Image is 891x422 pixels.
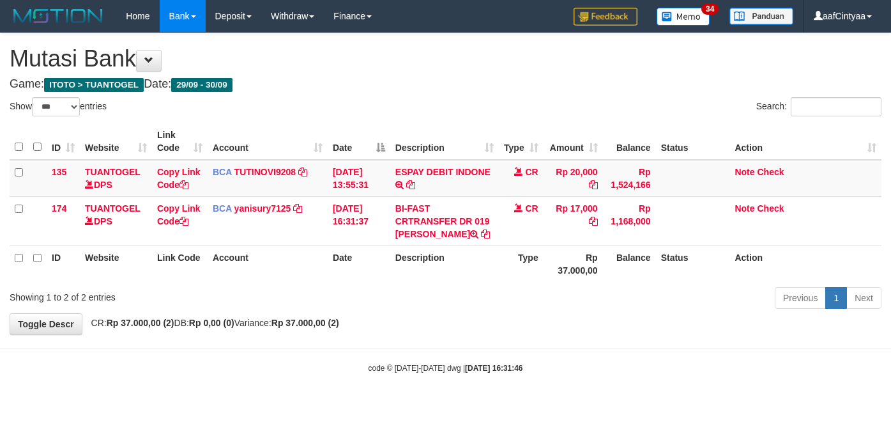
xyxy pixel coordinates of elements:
td: Rp 20,000 [544,160,603,197]
th: Link Code [152,246,208,282]
a: yanisury7125 [234,203,291,214]
th: Status [656,246,730,282]
th: Balance [603,123,656,160]
a: Copy Link Code [157,167,201,190]
td: [DATE] 13:55:31 [328,160,390,197]
a: TUTINOVI9208 [234,167,296,177]
th: Description [390,246,499,282]
a: Check [757,167,784,177]
img: panduan.png [729,8,793,25]
span: 135 [52,167,66,177]
a: Copy BI-FAST CRTRANSFER DR 019 FERRY GUNAWAN to clipboard [481,229,490,239]
a: Copy Rp 17,000 to clipboard [589,216,598,226]
td: Rp 1,168,000 [603,196,656,246]
span: 174 [52,203,66,214]
a: Copy ESPAY DEBIT INDONE to clipboard [406,180,415,190]
a: Copy Rp 20,000 to clipboard [589,180,598,190]
a: Note [735,203,754,214]
td: DPS [80,160,152,197]
select: Showentries [32,97,80,116]
a: Copy yanisury7125 to clipboard [293,203,302,214]
th: Type: activate to sort column ascending [499,123,544,160]
td: DPS [80,196,152,246]
a: Check [757,203,784,214]
h4: Game: Date: [10,78,881,91]
th: Balance [603,246,656,282]
small: code © [DATE]-[DATE] dwg | [369,364,523,373]
th: Amount: activate to sort column ascending [544,123,603,160]
th: Action [729,246,881,282]
strong: Rp 0,00 (0) [189,318,234,328]
a: Toggle Descr [10,313,82,335]
a: Copy Link Code [157,203,201,226]
a: Previous [775,287,826,309]
th: Date: activate to sort column descending [328,123,390,160]
div: Showing 1 to 2 of 2 entries [10,286,362,304]
a: TUANTOGEL [85,203,141,214]
a: ESPAY DEBIT INDONE [395,167,491,177]
td: [DATE] 16:31:37 [328,196,390,246]
strong: [DATE] 16:31:46 [465,364,522,373]
td: Rp 1,524,166 [603,160,656,197]
th: Link Code: activate to sort column ascending [152,123,208,160]
img: Feedback.jpg [574,8,637,26]
th: ID [47,246,80,282]
strong: Rp 37.000,00 (2) [107,318,174,328]
span: CR [525,203,538,214]
span: 29/09 - 30/09 [171,78,232,92]
span: CR: DB: Variance: [85,318,339,328]
a: TUANTOGEL [85,167,141,177]
th: ID: activate to sort column ascending [47,123,80,160]
span: ITOTO > TUANTOGEL [44,78,144,92]
td: BI-FAST CRTRANSFER DR 019 [PERSON_NAME] [390,196,499,246]
span: 34 [701,3,719,15]
a: Note [735,167,754,177]
span: BCA [213,167,232,177]
th: Date [328,246,390,282]
th: Account [208,246,328,282]
th: Status [656,123,730,160]
th: Account: activate to sort column ascending [208,123,328,160]
span: BCA [213,203,232,214]
span: CR [525,167,538,177]
th: Rp 37.000,00 [544,246,603,282]
th: Description: activate to sort column ascending [390,123,499,160]
a: 1 [825,287,847,309]
label: Show entries [10,97,107,116]
strong: Rp 37.000,00 (2) [271,318,339,328]
h1: Mutasi Bank [10,46,881,72]
th: Website [80,246,152,282]
a: Copy TUTINOVI9208 to clipboard [298,167,307,177]
th: Type [499,246,544,282]
a: Next [846,287,881,309]
label: Search: [756,97,881,116]
img: Button%20Memo.svg [657,8,710,26]
th: Action: activate to sort column ascending [729,123,881,160]
td: Rp 17,000 [544,196,603,246]
input: Search: [791,97,881,116]
img: MOTION_logo.png [10,6,107,26]
th: Website: activate to sort column ascending [80,123,152,160]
